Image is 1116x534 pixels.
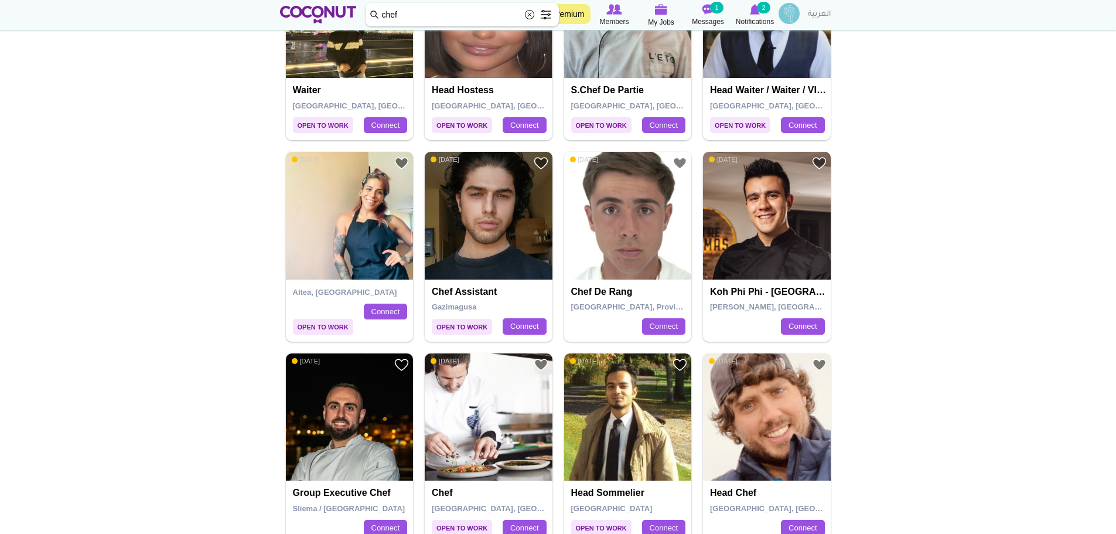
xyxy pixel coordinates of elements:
[292,155,320,164] span: [DATE]
[648,16,674,28] span: My Jobs
[757,2,770,13] small: 2
[280,6,357,23] img: Home
[571,488,688,498] h4: Head Sommelier
[432,287,548,297] h4: chef assistant
[710,287,827,297] h4: Koh Phi Phi - [GEOGRAPHIC_DATA]
[599,16,629,28] span: Members
[503,318,546,335] a: Connect
[571,302,781,311] span: [GEOGRAPHIC_DATA], Province of [GEOGRAPHIC_DATA]
[710,302,859,311] span: [PERSON_NAME], [GEOGRAPHIC_DATA]
[571,85,688,96] h4: S.Chef De partie
[710,101,877,110] span: [GEOGRAPHIC_DATA], [GEOGRAPHIC_DATA]
[710,488,827,498] h4: Head chef
[293,319,353,335] span: Open to Work
[673,156,687,171] a: Add to Favourites
[591,3,638,28] a: Browse Members Members
[750,4,760,15] img: Notifications
[710,85,827,96] h4: Head Waiter / Waiter / VIP Waiter / Supervisor
[364,304,407,320] a: Connect
[606,4,622,15] img: Browse Members
[685,3,732,28] a: Messages Messages 1
[292,357,320,365] span: [DATE]
[638,3,685,28] a: My Jobs My Jobs
[570,357,599,365] span: [DATE]
[781,318,824,335] a: Connect
[642,117,685,134] a: Connect
[736,16,774,28] span: Notifications
[366,3,559,26] input: Search members by role or city
[570,155,599,164] span: [DATE]
[432,117,492,133] span: Open to Work
[394,156,409,171] a: Add to Favourites
[432,302,477,311] span: Gazimagusa
[364,117,407,134] a: Connect
[692,16,724,28] span: Messages
[710,117,770,133] span: Open to Work
[655,4,668,15] img: My Jobs
[571,117,632,133] span: Open to Work
[534,358,548,372] a: Add to Favourites
[533,4,591,24] a: Go Premium
[732,3,779,28] a: Notifications Notifications 2
[781,117,824,134] a: Connect
[432,504,599,513] span: [GEOGRAPHIC_DATA], [GEOGRAPHIC_DATA]
[571,504,653,513] span: [GEOGRAPHIC_DATA]
[571,101,738,110] span: [GEOGRAPHIC_DATA], [GEOGRAPHIC_DATA]
[394,358,409,372] a: Add to Favourites
[642,318,685,335] a: Connect
[432,319,492,335] span: Open to Work
[710,504,877,513] span: [GEOGRAPHIC_DATA], [GEOGRAPHIC_DATA]
[293,488,409,498] h4: Group Executive Chef
[432,85,548,96] h4: Head Hostess
[710,2,723,13] small: 1
[802,3,837,26] a: العربية
[709,155,738,164] span: [DATE]
[431,155,459,164] span: [DATE]
[432,101,599,110] span: [GEOGRAPHIC_DATA], [GEOGRAPHIC_DATA]
[812,358,827,372] a: Add to Favourites
[293,85,409,96] h4: Waiter
[571,287,688,297] h4: Chef de Rang
[702,4,714,15] img: Messages
[431,357,459,365] span: [DATE]
[293,117,353,133] span: Open to Work
[812,156,827,171] a: Add to Favourites
[293,101,460,110] span: [GEOGRAPHIC_DATA], [GEOGRAPHIC_DATA]
[293,504,405,513] span: Sliema / [GEOGRAPHIC_DATA]
[709,357,738,365] span: [DATE]
[534,156,548,171] a: Add to Favourites
[293,288,397,297] span: Altea, [GEOGRAPHIC_DATA]
[673,358,687,372] a: Add to Favourites
[503,117,546,134] a: Connect
[432,488,548,498] h4: Chef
